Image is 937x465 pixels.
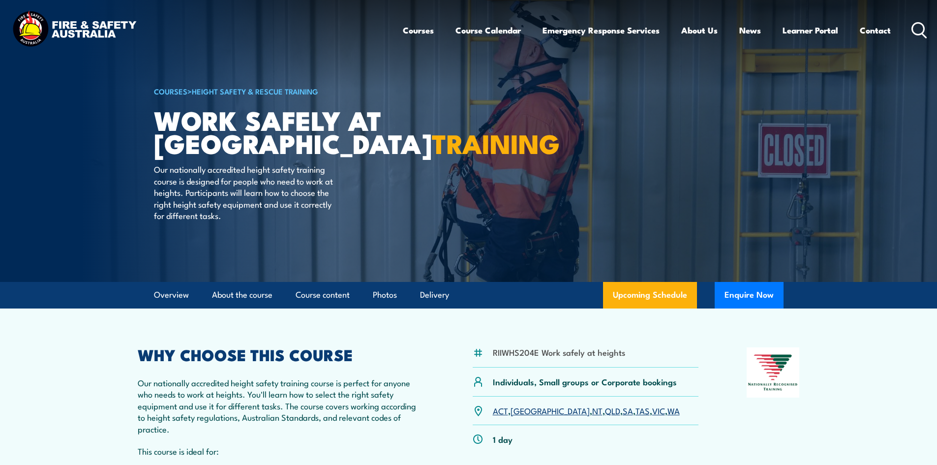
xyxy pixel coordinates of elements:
a: NT [592,404,603,416]
a: Overview [154,282,189,308]
a: ACT [493,404,508,416]
a: About Us [681,17,718,43]
p: Our nationally accredited height safety training course is designed for people who need to work a... [154,163,333,221]
button: Enquire Now [715,282,784,309]
a: Emergency Response Services [543,17,660,43]
p: This course is ideal for: [138,445,425,457]
a: VIC [652,404,665,416]
a: SA [623,404,633,416]
a: About the course [212,282,272,308]
img: Nationally Recognised Training logo. [747,347,800,398]
li: RIIWHS204E Work safely at heights [493,346,625,358]
p: , , , , , , , [493,405,680,416]
a: News [739,17,761,43]
a: Learner Portal [783,17,838,43]
a: QLD [605,404,620,416]
a: COURSES [154,86,187,96]
a: Height Safety & Rescue Training [192,86,318,96]
a: Course Calendar [455,17,521,43]
h1: Work Safely at [GEOGRAPHIC_DATA] [154,108,397,154]
h6: > [154,85,397,97]
h2: WHY CHOOSE THIS COURSE [138,347,425,361]
a: Delivery [420,282,449,308]
p: Our nationally accredited height safety training course is perfect for anyone who needs to work a... [138,377,425,434]
a: WA [667,404,680,416]
p: Individuals, Small groups or Corporate bookings [493,376,677,387]
a: Courses [403,17,434,43]
strong: TRAINING [432,122,560,163]
a: Upcoming Schedule [603,282,697,309]
a: TAS [635,404,650,416]
a: Course content [296,282,350,308]
a: Photos [373,282,397,308]
a: [GEOGRAPHIC_DATA] [511,404,590,416]
p: 1 day [493,434,513,445]
a: Contact [860,17,891,43]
